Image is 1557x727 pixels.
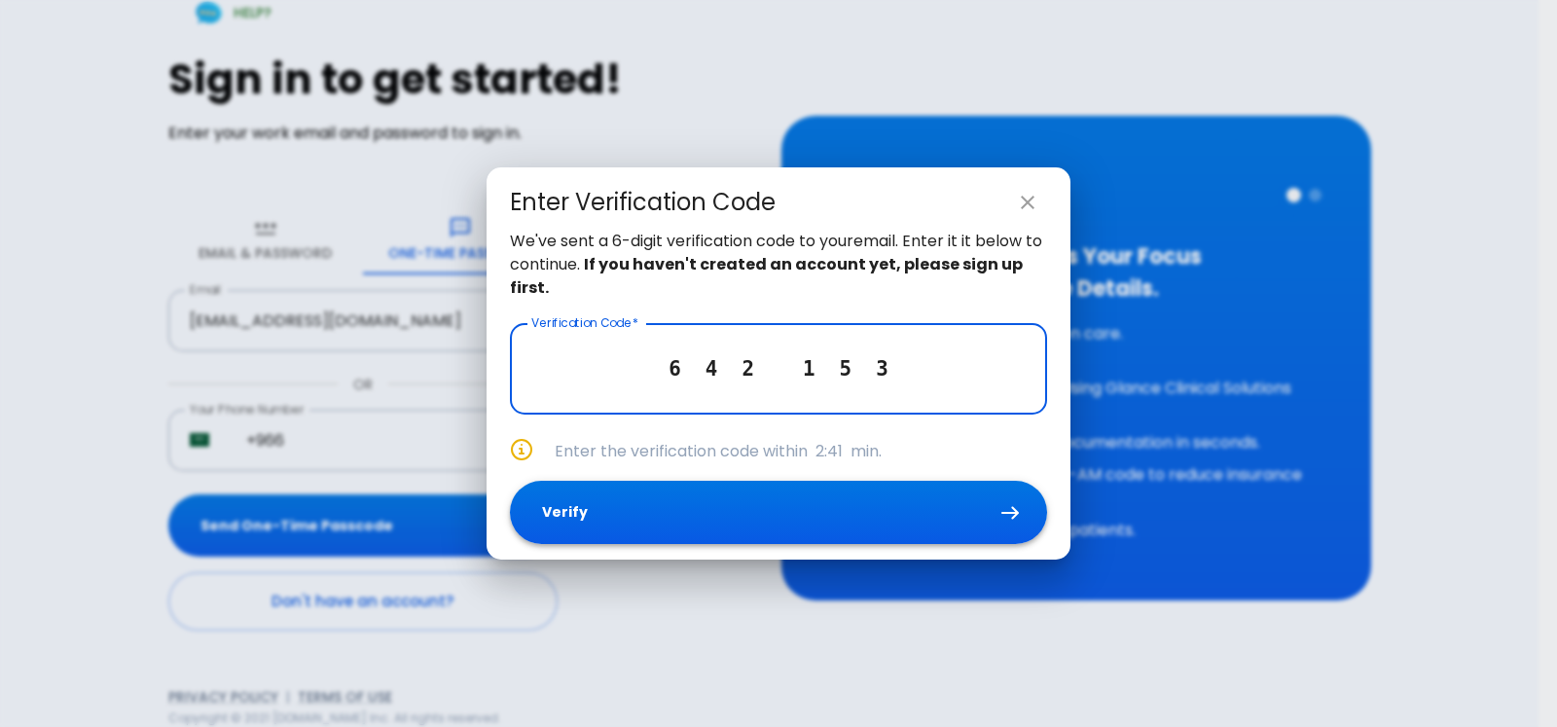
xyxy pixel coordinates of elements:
[510,253,1023,299] strong: If you haven't created an account yet, please sign up first.
[510,230,1047,300] p: We've sent a 6-digit verification code to your email . Enter it it below to continue.
[555,440,1047,463] p: Enter the verification code within min.
[510,187,776,218] div: Enter Verification Code
[510,481,1047,544] button: Verify
[1008,183,1047,222] button: close
[815,440,843,462] span: 2:41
